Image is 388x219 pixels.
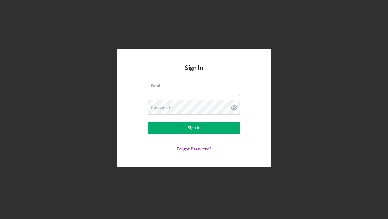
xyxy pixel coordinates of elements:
label: Email [151,81,240,88]
button: Sign In [148,122,240,134]
a: Forgot Password? [177,146,211,151]
h4: Sign In [185,64,203,81]
label: Password [151,105,170,110]
div: Sign In [188,122,201,134]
